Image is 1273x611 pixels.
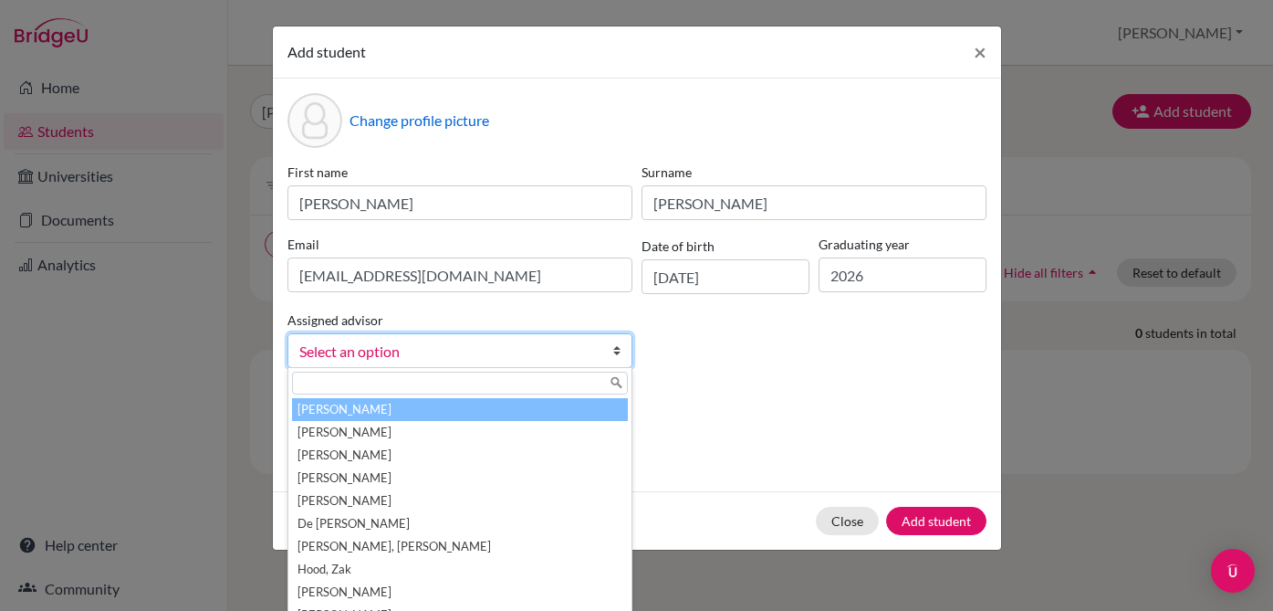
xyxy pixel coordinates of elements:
label: Date of birth [642,237,715,256]
label: Email [287,235,632,254]
button: Close [959,26,1001,78]
li: [PERSON_NAME] [292,467,628,490]
li: [PERSON_NAME] [292,444,628,467]
input: dd/mm/yyyy [642,259,809,294]
div: Profile picture [287,93,342,148]
span: × [974,38,986,65]
label: Surname [642,163,986,182]
div: Open Intercom Messenger [1211,549,1255,593]
p: Parents [287,397,986,419]
label: First name [287,163,632,182]
button: Close [816,507,879,535]
li: Hood, Zak [292,558,628,581]
label: Assigned advisor [287,311,383,330]
li: [PERSON_NAME] [292,421,628,444]
span: Add student [287,43,366,60]
li: [PERSON_NAME] [292,581,628,604]
li: De [PERSON_NAME] [292,512,628,535]
button: Add student [886,507,986,535]
li: [PERSON_NAME] [292,490,628,512]
span: Select an option [299,340,597,363]
li: [PERSON_NAME] [292,398,628,421]
li: [PERSON_NAME], [PERSON_NAME] [292,535,628,558]
label: Graduating year [819,235,986,254]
